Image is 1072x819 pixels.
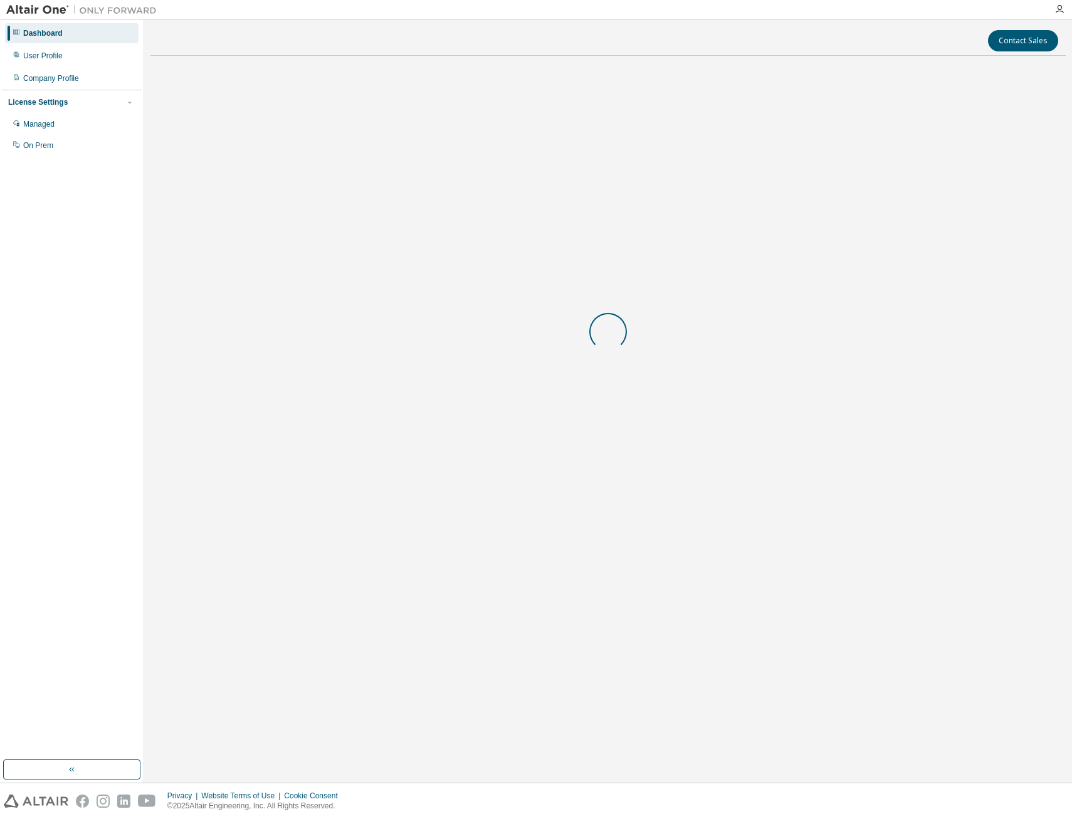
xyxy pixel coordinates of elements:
[76,795,89,808] img: facebook.svg
[6,4,163,16] img: Altair One
[23,51,63,61] div: User Profile
[23,73,79,83] div: Company Profile
[117,795,130,808] img: linkedin.svg
[97,795,110,808] img: instagram.svg
[988,30,1058,51] button: Contact Sales
[167,791,201,801] div: Privacy
[23,140,53,151] div: On Prem
[167,801,345,811] p: © 2025 Altair Engineering, Inc. All Rights Reserved.
[23,119,55,129] div: Managed
[8,97,68,107] div: License Settings
[284,791,345,801] div: Cookie Consent
[4,795,68,808] img: altair_logo.svg
[23,28,63,38] div: Dashboard
[138,795,156,808] img: youtube.svg
[201,791,284,801] div: Website Terms of Use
